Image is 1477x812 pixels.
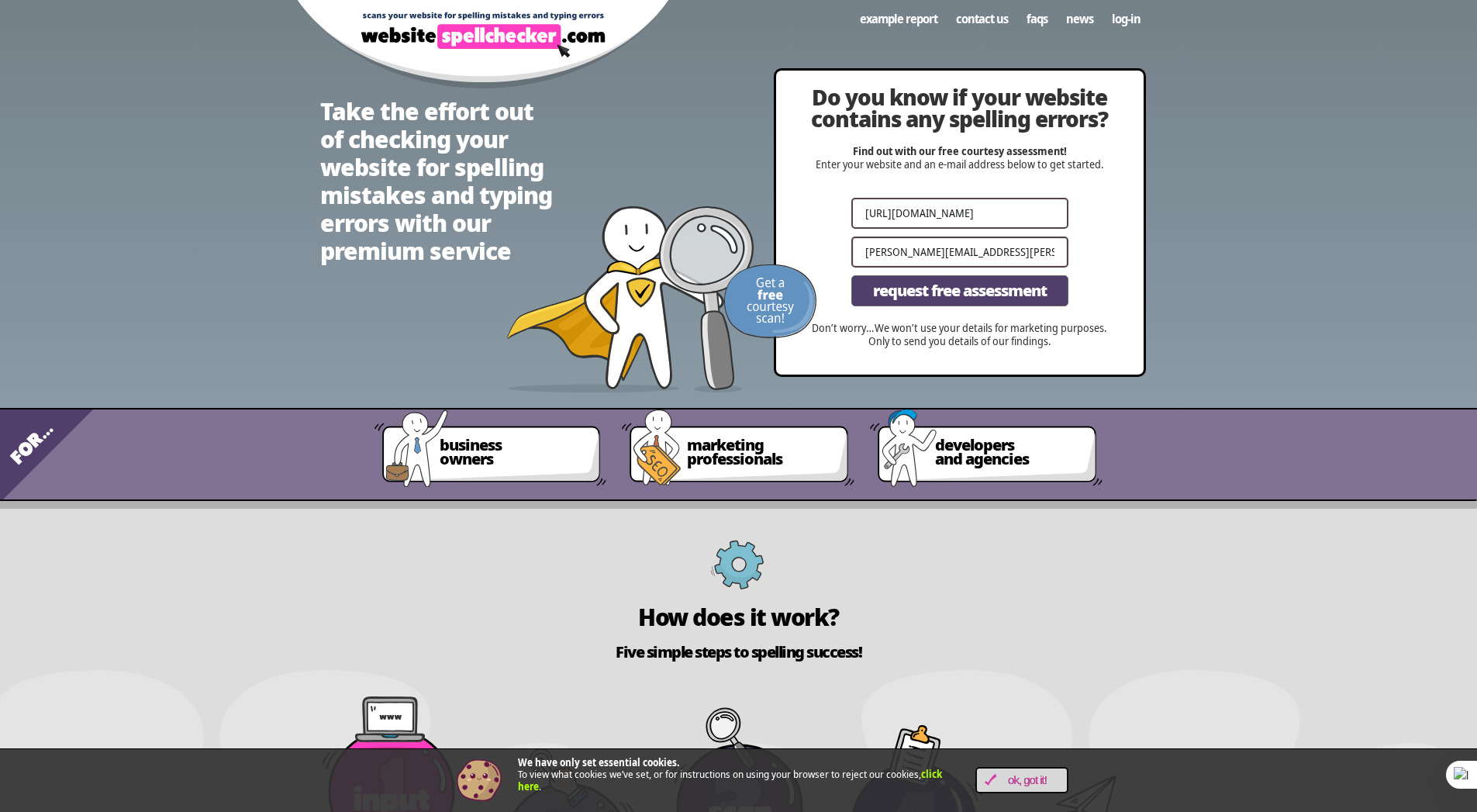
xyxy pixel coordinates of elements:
span: developers and agencies [935,438,1084,466]
a: developersand agencies [916,429,1103,492]
span: business owners [440,438,588,466]
strong: We have only set essential cookies. [518,755,680,769]
a: click here [518,767,942,793]
h2: Do you know if your website contains any spelling errors? [807,86,1113,130]
span: OK, Got it! [996,774,1059,787]
p: To view what cookies we’ve set, or for instructions on using your browser to reject our cookies, . [518,757,952,793]
img: Get a FREE courtesy scan! [723,264,816,338]
a: OK, Got it! [975,767,1068,793]
img: Cookie [456,757,502,803]
a: News [1057,4,1103,33]
p: Enter your website and an e-mail address below to get started. [807,145,1113,171]
input: Your email address [851,237,1068,268]
p: Don’t worry…We won’t use your details for marketing purposes. Only to send you details of our fin... [807,322,1113,348]
span: Request Free Assessment [873,283,1047,299]
input: eg https://www.mywebsite.com/ [851,198,1068,229]
h1: Take the effort out of checking your website for spelling mistakes and typing errors with our pre... [320,98,553,265]
img: website spellchecker scans your website looking for spelling mistakes [506,206,754,392]
a: Log-in [1103,4,1150,33]
button: Request Free Assessment [851,275,1068,306]
strong: Find out with our free courtesy assessment! [853,143,1067,158]
h2: Five simple steps to spelling success! [305,644,1173,660]
a: FAQs [1017,4,1057,33]
a: Example Report [851,4,947,33]
a: marketingprofessionals [668,429,854,492]
a: Contact us [947,4,1017,33]
h2: How does it work? [305,606,1173,629]
span: marketing professionals [687,438,836,466]
a: businessowners [421,429,607,492]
